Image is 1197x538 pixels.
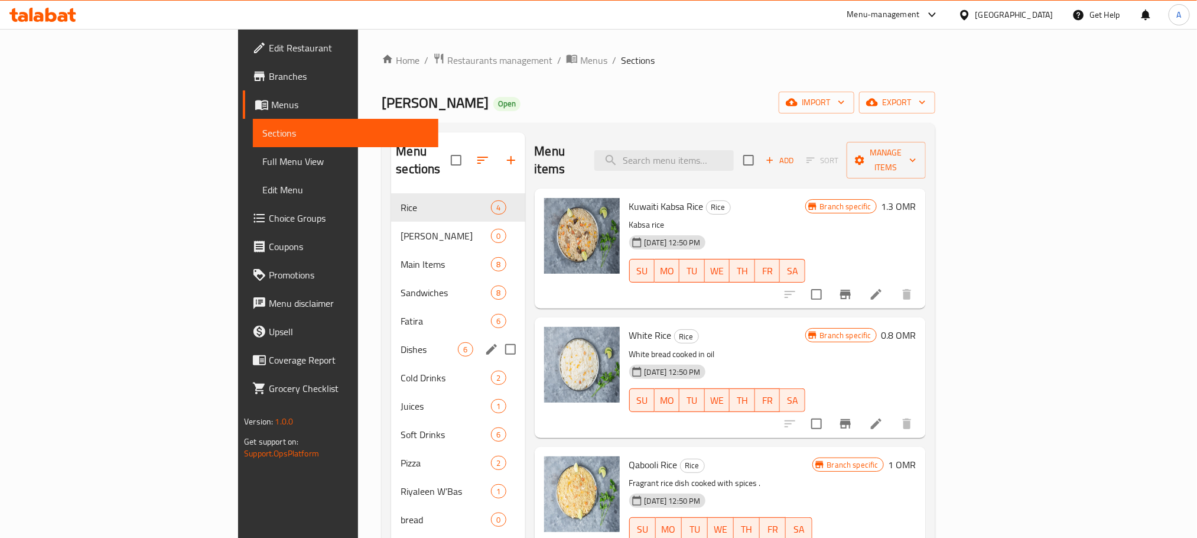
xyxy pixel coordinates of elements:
img: Kuwaiti Kabsa Rice [544,198,620,274]
div: items [491,371,506,385]
button: FR [755,259,780,283]
span: Select to update [804,282,829,307]
button: FR [755,388,780,412]
span: Rice [681,459,704,472]
li: / [612,53,616,67]
span: SA [785,392,800,409]
span: 1 [492,401,505,412]
span: TU [684,392,700,409]
div: [GEOGRAPHIC_DATA] [975,8,1053,21]
span: Open [493,99,521,109]
button: export [859,92,935,114]
span: WE [713,521,729,538]
a: Restaurants management [433,53,552,68]
span: 6 [492,429,505,440]
div: Rice [680,459,705,473]
span: [PERSON_NAME] [401,229,491,243]
div: items [491,229,506,243]
img: White Rice [544,327,620,403]
div: Riyaleen W’Bas1 [391,477,525,505]
span: SA [791,521,807,538]
div: [PERSON_NAME]0 [391,222,525,250]
span: Edit Restaurant [269,41,428,55]
span: 4 [492,202,505,213]
span: [DATE] 12:50 PM [640,367,705,378]
button: Add section [497,146,525,174]
button: MO [655,388,679,412]
span: import [788,95,845,110]
span: FR [760,262,775,280]
span: 1 [492,486,505,497]
span: Rice [401,200,491,215]
span: Soft Drinks [401,427,491,442]
div: Dishes6edit [391,335,525,364]
button: Manage items [847,142,926,179]
button: WE [705,388,730,412]
span: Restaurants management [447,53,552,67]
span: Dishes [401,342,458,356]
div: items [458,342,473,356]
span: Choice Groups [269,211,428,225]
button: TU [679,388,704,412]
span: FR [760,392,775,409]
span: Full Menu View [262,154,428,168]
button: delete [893,410,921,438]
span: Add [764,154,796,167]
span: Branches [269,69,428,83]
span: Upsell [269,325,428,339]
li: / [557,53,561,67]
span: WE [710,262,725,280]
a: Edit menu item [869,417,883,431]
span: Cold Drinks [401,371,491,385]
span: 2 [492,372,505,384]
a: Edit Menu [253,176,438,204]
span: FR [765,521,781,538]
div: Fatira6 [391,307,525,335]
span: Sandwiches [401,286,491,300]
span: export [869,95,926,110]
div: items [491,399,506,413]
span: Fatira [401,314,491,328]
span: Rice [675,330,698,343]
span: 6 [492,316,505,327]
span: TU [684,262,700,280]
button: MO [655,259,679,283]
button: SA [780,388,805,412]
span: 1.0.0 [275,414,294,429]
div: Main Items8 [391,250,525,278]
h2: Menu items [535,142,580,178]
a: Edit menu item [869,287,883,302]
img: Qabooli Rice [544,456,620,532]
span: [DATE] 12:50 PM [640,237,705,248]
span: Sections [621,53,655,67]
span: Juices [401,399,491,413]
span: MO [659,392,675,409]
div: Pizza [401,456,491,470]
span: 8 [492,259,505,270]
a: Menus [566,53,607,68]
div: Soft Drinks6 [391,420,525,449]
span: [DATE] 12:50 PM [640,495,705,507]
span: Menus [271,98,428,112]
div: bread0 [391,505,525,534]
div: bread [401,513,491,527]
span: Qabooli Rice [629,456,678,474]
p: Kabsa rice [629,218,805,232]
span: 8 [492,287,505,299]
span: 6 [458,344,472,355]
a: Coverage Report [243,346,438,374]
span: Sort sections [469,146,497,174]
div: Menu-management [847,8,920,22]
div: items [491,427,506,442]
span: Add item [761,151,799,170]
p: Fragrant rice dish cooked with spices . [629,476,812,491]
div: Rice [706,200,731,215]
button: Add [761,151,799,170]
span: Coverage Report [269,353,428,367]
a: Promotions [243,261,438,289]
div: items [491,513,506,527]
span: Edit Menu [262,183,428,197]
a: Support.OpsPlatform [244,446,319,461]
span: Promotions [269,268,428,282]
